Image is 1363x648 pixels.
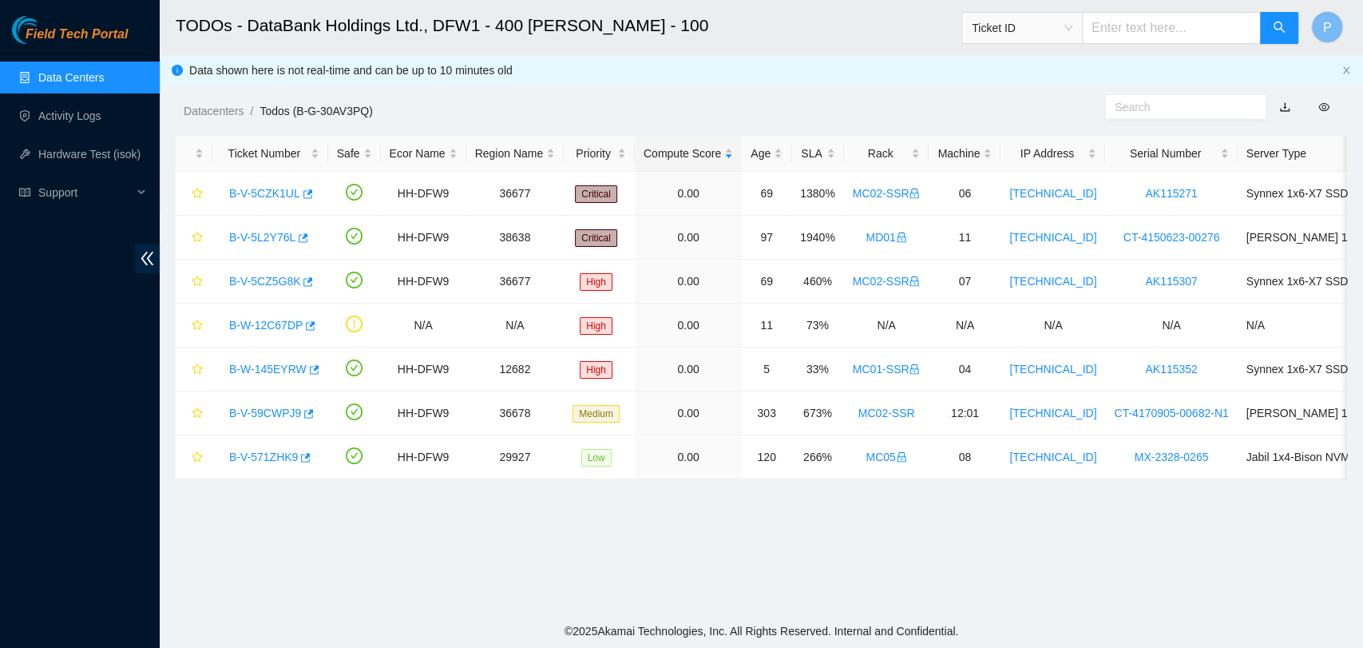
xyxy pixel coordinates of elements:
img: Akamai Technologies [12,16,81,44]
td: 303 [742,392,791,435]
a: [TECHNICAL_ID] [1009,231,1096,244]
a: [TECHNICAL_ID] [1009,451,1096,463]
a: Activity Logs [38,109,101,122]
td: 36677 [466,260,565,304]
td: N/A [929,304,1000,348]
td: 1940% [791,216,844,260]
button: star [184,356,204,382]
td: 36677 [466,172,565,216]
span: star [192,276,203,288]
button: star [184,225,204,250]
a: B-W-12C67DP [229,319,303,332]
a: AK115271 [1145,187,1197,200]
a: [TECHNICAL_ID] [1009,407,1096,419]
td: 29927 [466,435,565,479]
td: 97 [742,216,791,260]
td: 69 [742,172,791,216]
input: Search [1115,98,1244,116]
span: lock [909,364,920,375]
td: 0.00 [635,260,742,304]
td: 69 [742,260,791,304]
span: High [580,361,612,379]
td: HH-DFW9 [381,392,466,435]
td: 06 [929,172,1000,216]
td: N/A [1000,304,1105,348]
span: Critical [575,229,617,247]
span: Critical [575,185,617,203]
a: Data Centers [38,71,104,84]
td: 36678 [466,392,565,435]
td: 33% [791,348,844,392]
a: MC02-SSRlock [853,275,921,288]
span: check-circle [346,360,363,376]
td: 0.00 [635,304,742,348]
span: P [1323,18,1332,38]
span: double-left [135,244,160,273]
span: star [192,232,203,244]
span: check-circle [346,184,363,201]
button: star [184,444,204,470]
span: star [192,451,203,464]
span: lock [909,276,920,287]
td: 11 [742,304,791,348]
td: 0.00 [635,348,742,392]
button: star [184,312,204,338]
a: AK115307 [1145,275,1197,288]
span: star [192,188,203,201]
td: 460% [791,260,844,304]
a: B-V-571ZHK9 [229,451,298,463]
td: 12:01 [929,392,1000,435]
a: [TECHNICAL_ID] [1009,275,1096,288]
span: Support [38,177,133,209]
span: close [1341,66,1351,75]
button: close [1341,66,1351,76]
td: N/A [466,304,565,348]
span: check-circle [346,404,363,420]
footer: © 2025 Akamai Technologies, Inc. All Rights Reserved. Internal and Confidential. [160,614,1363,648]
button: download [1267,94,1302,120]
a: CT-4150623-00276 [1123,231,1220,244]
td: 38638 [466,216,565,260]
a: B-V-5L2Y76L [229,231,295,244]
span: Medium [573,405,620,423]
a: Todos (B-G-30AV3PQ) [260,105,372,117]
td: HH-DFW9 [381,216,466,260]
span: check-circle [346,228,363,244]
td: 0.00 [635,172,742,216]
a: MC01-SSRlock [853,363,921,376]
span: Ticket ID [972,16,1072,40]
a: B-V-5CZ5G8K [229,275,300,288]
td: N/A [381,304,466,348]
td: 266% [791,435,844,479]
button: P [1311,11,1343,43]
span: star [192,364,203,376]
a: B-V-5CZK1UL [229,187,300,200]
td: HH-DFW9 [381,172,466,216]
td: 08 [929,435,1000,479]
span: search [1273,21,1286,36]
td: 0.00 [635,392,742,435]
a: B-W-145EYRW [229,363,307,376]
td: 120 [742,435,791,479]
button: star [184,400,204,426]
span: High [580,273,612,291]
button: star [184,181,204,206]
span: read [19,187,30,198]
a: B-V-59CWPJ9 [229,407,301,419]
span: star [192,407,203,420]
td: HH-DFW9 [381,348,466,392]
span: eye [1318,101,1329,113]
a: [TECHNICAL_ID] [1009,187,1096,200]
td: 0.00 [635,435,742,479]
a: MD01lock [866,231,906,244]
td: N/A [844,304,929,348]
td: HH-DFW9 [381,435,466,479]
span: Low [581,449,612,467]
span: check-circle [346,272,363,288]
a: AK115352 [1145,363,1197,376]
span: check-circle [346,447,363,464]
td: 04 [929,348,1000,392]
span: lock [896,232,907,243]
td: 07 [929,260,1000,304]
span: star [192,320,203,332]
